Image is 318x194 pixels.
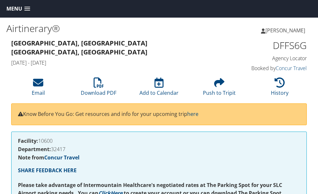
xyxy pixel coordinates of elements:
a: Add to Calendar [139,81,179,96]
a: Menu [3,4,33,14]
strong: Department: [18,146,51,153]
a: Email [32,81,45,96]
h4: Booked by [215,65,307,72]
h1: DFFS6G [215,39,307,52]
h4: Agency Locator [215,55,307,62]
a: [PERSON_NAME] [261,21,312,40]
a: here [187,110,198,117]
strong: [GEOGRAPHIC_DATA], [GEOGRAPHIC_DATA] [GEOGRAPHIC_DATA], [GEOGRAPHIC_DATA] [11,39,147,56]
h4: [DATE] - [DATE] [11,59,205,66]
h4: 32417 [18,147,300,152]
a: Download PDF [81,81,116,96]
a: History [271,81,289,96]
strong: Facility: [18,137,38,144]
span: [PERSON_NAME] [265,27,305,34]
p: Know Before You Go: Get resources and info for your upcoming trip [18,110,300,118]
a: Concur Travel [44,154,79,161]
a: SHARE FEEDBACK HERE [18,167,77,174]
a: Concur Travel [276,65,307,72]
h1: Airtinerary® [6,22,159,35]
span: Menu [6,6,22,12]
h4: 10600 [18,138,300,143]
strong: Note from [18,154,79,161]
a: Push to Tripit [203,81,236,96]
